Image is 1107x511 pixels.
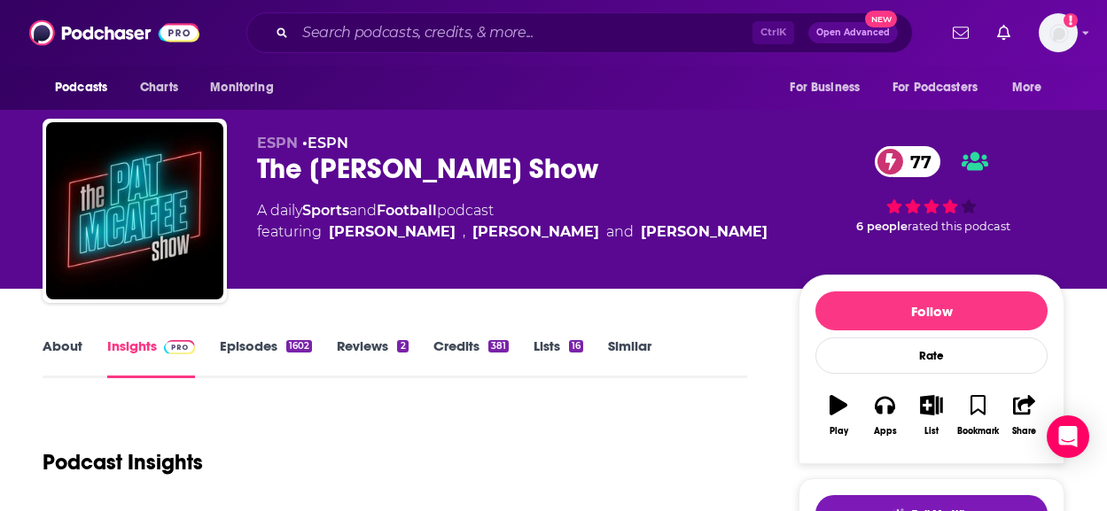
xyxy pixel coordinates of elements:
[865,11,897,27] span: New
[43,337,82,378] a: About
[329,221,456,243] a: Boston Connor
[210,75,273,100] span: Monitoring
[55,75,107,100] span: Podcasts
[830,426,848,437] div: Play
[397,340,408,352] div: 2
[815,291,1048,330] button: Follow
[908,383,955,447] button: List
[752,21,794,44] span: Ctrl K
[246,12,913,53] div: Search podcasts, credits, & more...
[1002,383,1048,447] button: Share
[129,71,189,105] a: Charts
[1064,13,1078,27] svg: Add a profile image
[799,135,1064,244] div: 77 6 peoplerated this podcast
[257,200,768,243] div: A daily podcast
[893,75,978,100] span: For Podcasters
[924,426,939,437] div: List
[29,16,199,50] img: Podchaser - Follow, Share and Rate Podcasts
[43,71,130,105] button: open menu
[1039,13,1078,52] button: Show profile menu
[569,340,583,352] div: 16
[893,146,940,177] span: 77
[472,221,599,243] div: [PERSON_NAME]
[790,75,860,100] span: For Business
[337,337,408,378] a: Reviews2
[107,337,195,378] a: InsightsPodchaser Pro
[946,18,976,48] a: Show notifications dropdown
[308,135,348,151] a: ESPN
[534,337,583,378] a: Lists16
[257,221,768,243] span: featuring
[815,337,1048,374] div: Rate
[488,340,509,352] div: 381
[641,221,768,243] div: [PERSON_NAME]
[856,220,908,233] span: 6 people
[433,337,509,378] a: Credits381
[43,449,203,476] h1: Podcast Insights
[955,383,1001,447] button: Bookmark
[302,202,349,219] a: Sports
[220,337,312,378] a: Episodes1602
[295,19,752,47] input: Search podcasts, credits, & more...
[908,220,1010,233] span: rated this podcast
[140,75,178,100] span: Charts
[1000,71,1064,105] button: open menu
[377,202,437,219] a: Football
[816,28,890,37] span: Open Advanced
[861,383,908,447] button: Apps
[257,135,298,151] span: ESPN
[777,71,882,105] button: open menu
[1047,415,1089,458] div: Open Intercom Messenger
[815,383,861,447] button: Play
[606,221,634,243] span: and
[286,340,312,352] div: 1602
[1012,75,1042,100] span: More
[1039,13,1078,52] span: Logged in as abirchfield
[302,135,348,151] span: •
[874,426,897,437] div: Apps
[957,426,999,437] div: Bookmark
[1012,426,1036,437] div: Share
[198,71,296,105] button: open menu
[1039,13,1078,52] img: User Profile
[463,221,465,243] span: ,
[164,340,195,354] img: Podchaser Pro
[349,202,377,219] span: and
[46,122,223,299] img: The Pat McAfee Show
[608,337,651,378] a: Similar
[881,71,1003,105] button: open menu
[875,146,940,177] a: 77
[990,18,1017,48] a: Show notifications dropdown
[808,22,898,43] button: Open AdvancedNew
